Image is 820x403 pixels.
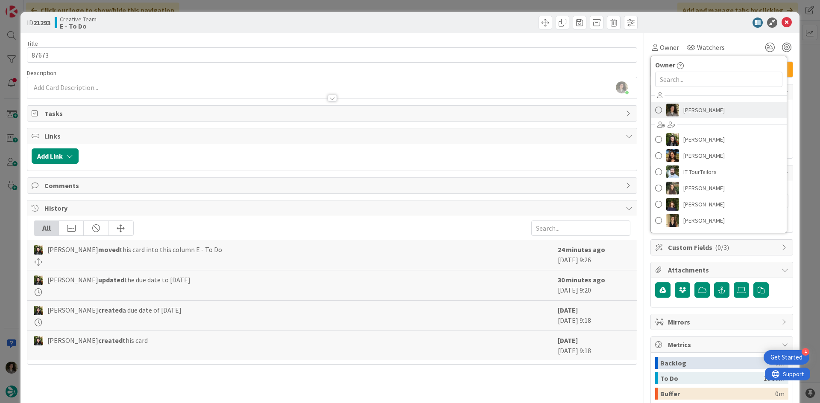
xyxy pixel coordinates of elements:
div: Open Get Started checklist, remaining modules: 4 [764,350,809,365]
span: Mirrors [668,317,777,327]
span: Creative Team [60,16,97,23]
img: IT [666,165,679,178]
span: [PERSON_NAME] a due date of [DATE] [47,305,182,315]
input: Search... [531,220,630,236]
span: Description [27,69,56,77]
img: IG [666,182,679,194]
span: [PERSON_NAME] the due date to [DATE] [47,275,190,285]
b: E - To Do [60,23,97,29]
div: Get Started [770,353,802,362]
b: 21293 [33,18,50,27]
img: BC [34,245,43,255]
img: MC [666,198,679,211]
input: type card name here... [27,47,637,63]
span: Tasks [44,108,621,119]
label: Title [27,40,38,47]
span: ( 0/3 ) [715,243,729,252]
span: Support [18,1,39,12]
a: SP[PERSON_NAME] [651,212,787,229]
div: [DATE] 9:20 [558,275,630,296]
img: BC [666,133,679,146]
a: BC[PERSON_NAME] [651,131,787,148]
span: Attachments [668,265,777,275]
b: 30 minutes ago [558,275,605,284]
b: [DATE] [558,336,578,345]
b: moved [98,245,120,254]
div: Buffer [660,388,775,400]
img: BC [34,336,43,345]
div: [DATE] 9:18 [558,335,630,356]
b: created [98,336,123,345]
div: 4 [802,348,809,356]
button: Add Link [32,148,79,164]
b: updated [98,275,124,284]
span: Owner [655,60,675,70]
span: [PERSON_NAME] [683,133,725,146]
a: MS[PERSON_NAME] [651,102,787,118]
div: [DATE] 9:26 [558,244,630,266]
a: IG[PERSON_NAME] [651,180,787,196]
span: [PERSON_NAME] this card [47,335,148,345]
img: EtGf2wWP8duipwsnFX61uisk7TBOWsWe.jpg [616,81,628,93]
span: ID [27,17,50,28]
div: All [34,221,59,235]
img: MS [666,104,679,116]
span: [PERSON_NAME] [683,214,725,227]
b: [DATE] [558,306,578,314]
div: 1d 30m [764,372,785,384]
span: [PERSON_NAME] [683,198,725,211]
a: MC[PERSON_NAME] [651,196,787,212]
a: ITIT TourTailors [651,164,787,180]
span: [PERSON_NAME] [683,149,725,162]
img: BC [34,306,43,315]
span: Custom Fields [668,242,777,252]
span: Metrics [668,339,777,350]
div: [DATE] 9:18 [558,305,630,326]
span: Comments [44,180,621,191]
span: [PERSON_NAME] [683,104,725,116]
div: 0m [775,388,785,400]
a: DR[PERSON_NAME] [651,148,787,164]
img: DR [666,149,679,162]
span: Links [44,131,621,141]
span: IT TourTailors [683,165,717,178]
b: 24 minutes ago [558,245,605,254]
span: Watchers [697,42,725,52]
span: [PERSON_NAME] this card into this column E - To Do [47,244,222,255]
span: [PERSON_NAME] [683,182,725,194]
b: created [98,306,123,314]
span: History [44,203,621,213]
img: SP [666,214,679,227]
span: Owner [660,42,679,52]
div: Backlog [660,357,775,369]
img: BC [34,275,43,285]
div: To Do [660,372,764,384]
input: Search... [655,72,782,87]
